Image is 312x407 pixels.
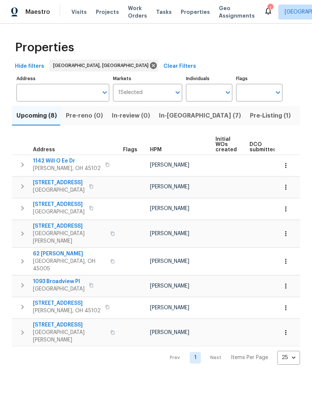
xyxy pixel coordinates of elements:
[16,76,109,81] label: Address
[236,76,282,81] label: Flags
[33,329,106,344] span: [GEOGRAPHIC_DATA][PERSON_NAME]
[96,8,119,16] span: Projects
[112,110,150,121] span: In-review (0)
[159,110,241,121] span: In-[GEOGRAPHIC_DATA] (7)
[215,137,237,152] span: Initial WOs created
[33,222,106,230] span: [STREET_ADDRESS]
[33,278,85,285] span: 1093 Broadview Pl
[33,300,101,307] span: [STREET_ADDRESS]
[53,62,152,69] span: [GEOGRAPHIC_DATA], [GEOGRAPHIC_DATA]
[118,89,143,96] span: 1 Selected
[150,330,189,335] span: [PERSON_NAME]
[33,186,85,194] span: [GEOGRAPHIC_DATA]
[163,62,196,71] span: Clear Filters
[186,76,232,81] label: Individuals
[12,60,47,73] button: Hide filters
[150,231,189,236] span: [PERSON_NAME]
[33,285,85,293] span: [GEOGRAPHIC_DATA]
[231,354,268,361] p: Items Per Page
[277,348,300,367] div: 25
[273,87,283,98] button: Open
[160,60,199,73] button: Clear Filters
[33,157,101,165] span: 1142 Will O Ee Dr
[172,87,183,98] button: Open
[33,201,85,208] span: [STREET_ADDRESS]
[150,259,189,264] span: [PERSON_NAME]
[150,305,189,310] span: [PERSON_NAME]
[150,283,189,289] span: [PERSON_NAME]
[33,147,55,152] span: Address
[16,110,57,121] span: Upcoming (8)
[33,179,85,186] span: [STREET_ADDRESS]
[150,184,189,189] span: [PERSON_NAME]
[49,60,158,72] div: [GEOGRAPHIC_DATA], [GEOGRAPHIC_DATA]
[113,76,183,81] label: Markets
[33,258,106,273] span: [GEOGRAPHIC_DATA], OH 45005
[123,147,137,152] span: Flags
[219,4,255,19] span: Geo Assignments
[128,4,147,19] span: Work Orders
[163,351,300,365] nav: Pagination Navigation
[15,62,44,71] span: Hide filters
[156,9,172,15] span: Tasks
[33,230,106,245] span: [GEOGRAPHIC_DATA][PERSON_NAME]
[267,4,273,12] div: 1
[190,352,201,364] a: Goto page 1
[181,8,210,16] span: Properties
[250,142,276,152] span: DCO submitted
[33,165,101,172] span: [PERSON_NAME], OH 45102
[150,147,162,152] span: HPM
[33,307,101,315] span: [PERSON_NAME], OH 45102
[33,321,106,329] span: [STREET_ADDRESS]
[33,208,85,216] span: [GEOGRAPHIC_DATA]
[150,206,189,211] span: [PERSON_NAME]
[71,8,87,16] span: Visits
[33,250,106,258] span: 62 [PERSON_NAME]
[150,163,189,168] span: [PERSON_NAME]
[66,110,103,121] span: Pre-reno (0)
[25,8,50,16] span: Maestro
[250,110,291,121] span: Pre-Listing (1)
[223,87,233,98] button: Open
[100,87,110,98] button: Open
[15,44,74,51] span: Properties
